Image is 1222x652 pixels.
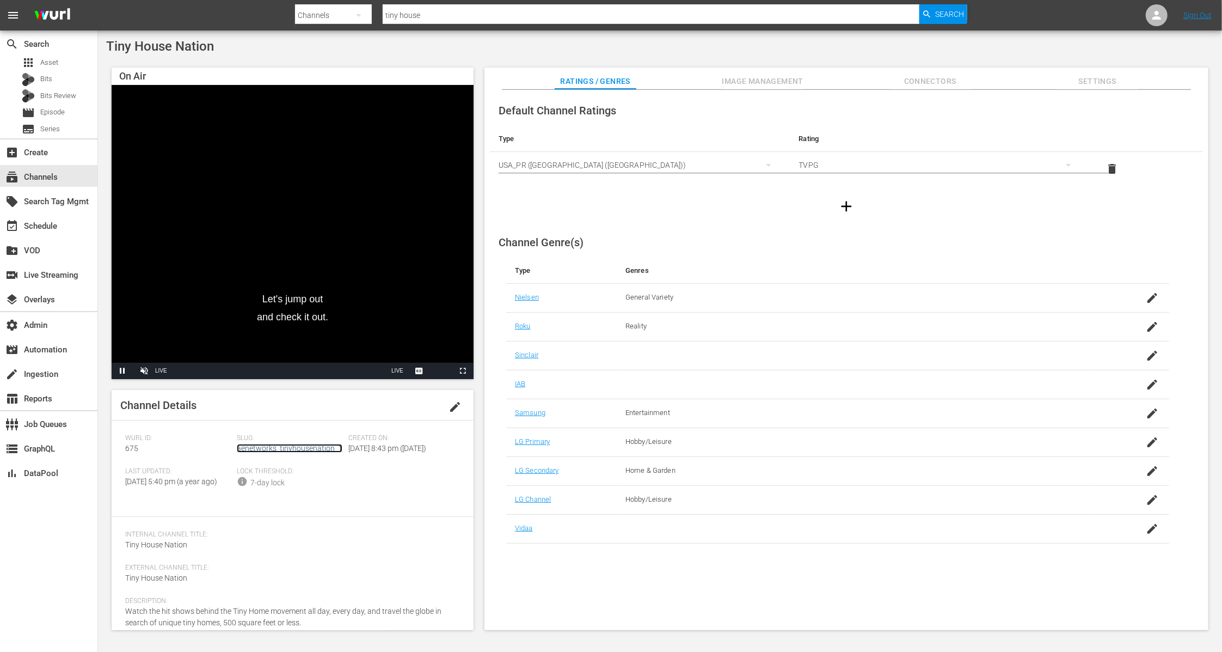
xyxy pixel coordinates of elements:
span: DataPool [5,467,19,480]
span: Connectors [889,75,971,88]
img: ans4CAIJ8jUAAAAAAAAAAAAAAAAAAAAAAAAgQb4GAAAAAAAAAAAAAAAAAAAAAAAAJMjXAAAAAAAAAAAAAAAAAAAAAAAAgAT5G... [26,3,78,28]
span: Watch the hit shows behind the Tiny Home movement all day, every day, and travel the globe in sea... [125,607,441,627]
span: GraphQL [5,442,19,455]
span: Series [22,123,35,136]
span: Image Management [722,75,803,88]
span: Ratings / Genres [555,75,636,88]
span: Tiny House Nation [106,39,214,54]
div: Video Player [112,85,474,379]
span: [DATE] 5:40 pm (a year ago) [125,477,217,486]
span: Default Channel Ratings [499,104,616,117]
span: Wurl ID: [125,434,231,443]
span: Overlays [5,293,19,306]
div: 7-day lock [250,477,285,489]
span: Create [5,146,19,159]
span: LIVE [391,368,403,374]
span: Tiny House Nation [125,540,187,549]
a: IAB [515,380,525,388]
span: Channel Details [120,399,196,412]
div: Bits [22,73,35,86]
span: delete [1106,162,1119,175]
span: Lock Threshold: [237,467,343,476]
span: Created On: [348,434,455,443]
th: Genres [617,258,1096,284]
span: Series [40,124,60,135]
a: Vidaa [515,524,533,532]
a: Roku [515,322,531,330]
a: Nielsen [515,293,539,301]
button: Unmute [133,363,155,379]
a: aenetworks_tinyhousenation_1 [237,444,342,453]
button: Search [919,4,967,24]
button: Picture-in-Picture [430,363,452,379]
span: Bits [40,74,52,84]
div: LIVE [155,363,167,379]
a: Sign Out [1183,11,1212,20]
span: [DATE] 8:43 pm ([DATE]) [348,444,426,453]
div: Bits Review [22,89,35,102]
div: TVPG [799,150,1082,180]
button: Fullscreen [452,363,474,379]
span: Description: [125,597,455,606]
a: LG Primary [515,437,550,446]
span: Search [5,38,19,51]
span: Search Tag Mgmt [5,195,19,208]
span: edit [449,400,462,413]
span: Episode [40,107,65,118]
span: Reports [5,392,19,405]
div: USA_PR ([GEOGRAPHIC_DATA] ([GEOGRAPHIC_DATA])) [499,150,782,180]
th: Type [506,258,617,284]
span: Slug: [237,434,343,443]
span: Bits Review [40,90,76,101]
button: Captions [408,363,430,379]
span: menu [7,9,20,22]
span: On Air [119,70,146,82]
span: Episode [22,106,35,119]
th: Rating [790,126,1091,152]
span: info [237,476,248,487]
button: edit [442,394,468,420]
span: VOD [5,244,19,257]
span: Live Streaming [5,269,19,282]
button: delete [1099,156,1125,182]
th: Type [490,126,790,152]
span: Admin [5,319,19,332]
a: Sinclair [515,351,538,359]
button: Seek to live, currently playing live [386,363,408,379]
span: Channel Genre(s) [499,236,584,249]
span: Job Queues [5,418,19,431]
a: LG Secondary [515,466,559,474]
table: simple table [490,126,1203,186]
span: Search [935,4,964,24]
span: 675 [125,444,138,453]
span: Tiny House Nation [125,574,187,582]
span: External Channel Title: [125,564,455,572]
a: Samsung [515,409,545,417]
span: Internal Channel Title: [125,531,455,539]
span: Channels [5,170,19,184]
span: Asset [40,57,58,68]
span: Settings [1057,75,1138,88]
span: Automation [5,343,19,356]
a: LG Channel [515,495,551,503]
span: Last Updated: [125,467,231,476]
span: Schedule [5,220,19,233]
span: Asset [22,56,35,69]
button: Pause [112,363,133,379]
span: Ingestion [5,368,19,381]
